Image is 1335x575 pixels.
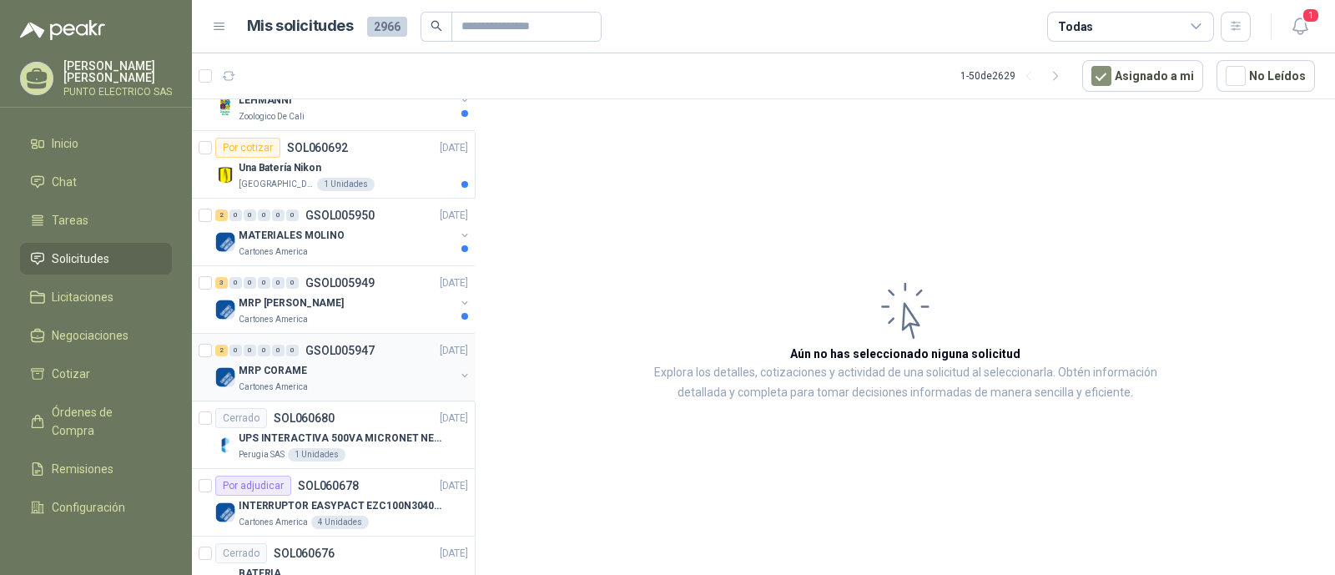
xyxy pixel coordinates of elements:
[1285,12,1315,42] button: 1
[215,209,228,221] div: 2
[286,209,299,221] div: 0
[440,478,468,494] p: [DATE]
[229,277,242,289] div: 0
[52,403,156,440] span: Órdenes de Compra
[311,516,369,529] div: 4 Unidades
[215,408,267,428] div: Cerrado
[215,367,235,387] img: Company Logo
[20,492,172,523] a: Configuración
[215,340,471,394] a: 2 0 0 0 0 0 GSOL005947[DATE] Company LogoMRP CORAMECartones America
[440,343,468,359] p: [DATE]
[52,498,125,517] span: Configuración
[215,345,228,356] div: 2
[298,480,359,492] p: SOL060678
[239,160,321,176] p: Una Batería Nikon
[440,208,468,224] p: [DATE]
[258,209,270,221] div: 0
[20,166,172,198] a: Chat
[239,431,446,446] p: UPS INTERACTIVA 500VA MICRONET NEGRA MARCA: POWEST NICOMAR
[239,93,292,108] p: LEHMANNI
[239,228,345,244] p: MATERIALES MOLINO
[52,365,90,383] span: Cotizar
[305,277,375,289] p: GSOL005949
[287,142,348,154] p: SOL060692
[52,134,78,153] span: Inicio
[239,363,307,379] p: MRP CORAME
[286,345,299,356] div: 0
[274,412,335,424] p: SOL060680
[244,277,256,289] div: 0
[272,209,285,221] div: 0
[215,164,235,184] img: Company Logo
[239,110,305,124] p: Zoologico De Cali
[274,547,335,559] p: SOL060676
[440,411,468,426] p: [DATE]
[239,381,308,394] p: Cartones America
[20,358,172,390] a: Cotizar
[642,363,1168,403] p: Explora los detalles, cotizaciones y actividad de una solicitud al seleccionarla. Obtén informaci...
[215,205,471,259] a: 2 0 0 0 0 0 GSOL005950[DATE] Company LogoMATERIALES MOLINOCartones America
[215,97,235,117] img: Company Logo
[52,460,113,478] span: Remisiones
[317,178,375,191] div: 1 Unidades
[440,546,468,562] p: [DATE]
[272,345,285,356] div: 0
[1302,8,1320,23] span: 1
[258,345,270,356] div: 0
[20,128,172,159] a: Inicio
[63,87,172,97] p: PUNTO ELECTRICO SAS
[1217,60,1315,92] button: No Leídos
[20,530,172,562] a: Manuales y ayuda
[288,448,345,462] div: 1 Unidades
[215,273,471,326] a: 3 0 0 0 0 0 GSOL005949[DATE] Company LogoMRP [PERSON_NAME]Cartones America
[20,453,172,485] a: Remisiones
[272,277,285,289] div: 0
[215,300,235,320] img: Company Logo
[239,498,446,514] p: INTERRUPTOR EASYPACT EZC100N3040C 40AMP 25K SCHNEIDER
[258,277,270,289] div: 0
[20,320,172,351] a: Negociaciones
[1082,60,1203,92] button: Asignado a mi
[239,178,314,191] p: [GEOGRAPHIC_DATA]
[215,232,235,252] img: Company Logo
[239,245,308,259] p: Cartones America
[239,516,308,529] p: Cartones America
[20,20,105,40] img: Logo peakr
[192,401,475,469] a: CerradoSOL060680[DATE] Company LogoUPS INTERACTIVA 500VA MICRONET NEGRA MARCA: POWEST NICOMARPeru...
[239,313,308,326] p: Cartones America
[215,543,267,563] div: Cerrado
[960,63,1069,89] div: 1 - 50 de 2629
[20,281,172,313] a: Licitaciones
[1058,18,1093,36] div: Todas
[244,209,256,221] div: 0
[305,345,375,356] p: GSOL005947
[52,211,88,229] span: Tareas
[192,131,475,199] a: Por cotizarSOL060692[DATE] Company LogoUna Batería Nikon[GEOGRAPHIC_DATA]1 Unidades
[440,275,468,291] p: [DATE]
[20,243,172,275] a: Solicitudes
[63,60,172,83] p: [PERSON_NAME] [PERSON_NAME]
[215,476,291,496] div: Por adjudicar
[215,138,280,158] div: Por cotizar
[52,326,128,345] span: Negociaciones
[305,209,375,221] p: GSOL005950
[215,277,228,289] div: 3
[440,140,468,156] p: [DATE]
[52,250,109,268] span: Solicitudes
[215,435,235,455] img: Company Logo
[229,209,242,221] div: 0
[20,204,172,236] a: Tareas
[367,17,407,37] span: 2966
[431,20,442,32] span: search
[239,295,344,311] p: MRP [PERSON_NAME]
[790,345,1020,363] h3: Aún no has seleccionado niguna solicitud
[52,173,77,191] span: Chat
[247,14,354,38] h1: Mis solicitudes
[244,345,256,356] div: 0
[20,396,172,446] a: Órdenes de Compra
[286,277,299,289] div: 0
[52,288,113,306] span: Licitaciones
[192,469,475,537] a: Por adjudicarSOL060678[DATE] Company LogoINTERRUPTOR EASYPACT EZC100N3040C 40AMP 25K SCHNEIDERCar...
[215,502,235,522] img: Company Logo
[239,448,285,462] p: Perugia SAS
